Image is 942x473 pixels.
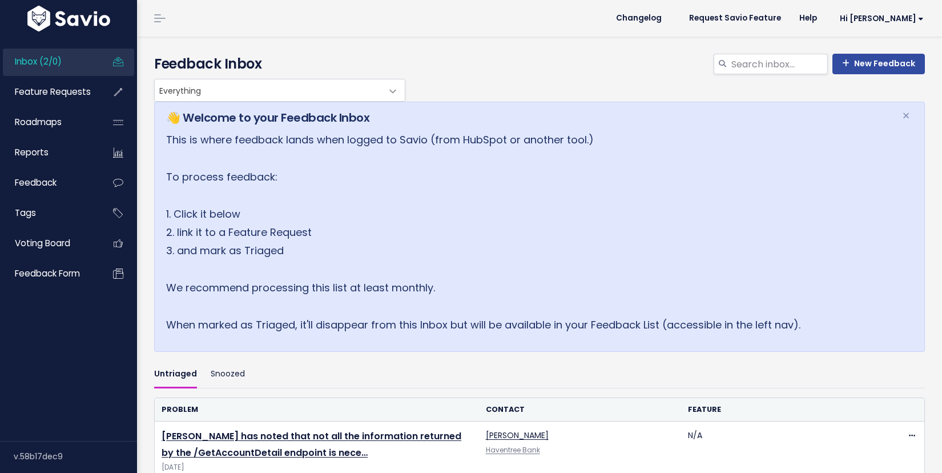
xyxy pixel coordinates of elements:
[902,106,910,125] span: ×
[154,361,197,388] a: Untriaged
[25,6,113,31] img: logo-white.9d6f32f41409.svg
[15,267,80,279] span: Feedback form
[211,361,245,388] a: Snoozed
[681,398,884,422] th: Feature
[15,86,91,98] span: Feature Requests
[15,237,70,249] span: Voting Board
[3,230,95,256] a: Voting Board
[15,177,57,189] span: Feedback
[154,361,925,388] ul: Filter feature requests
[486,446,540,455] a: Haventree Bank
[3,49,95,75] a: Inbox (2/0)
[3,170,95,196] a: Feedback
[15,55,62,67] span: Inbox (2/0)
[832,54,925,74] a: New Feedback
[15,116,62,128] span: Roadmaps
[826,10,933,27] a: Hi [PERSON_NAME]
[891,102,921,130] button: Close
[166,109,888,126] h5: 👋 Welcome to your Feedback Inbox
[154,79,405,102] span: Everything
[790,10,826,27] a: Help
[15,207,36,219] span: Tags
[162,430,461,459] a: [PERSON_NAME] has noted that not all the information returned by the /GetAccountDetail endpoint i...
[3,79,95,105] a: Feature Requests
[155,79,382,101] span: Everything
[3,260,95,287] a: Feedback form
[730,54,828,74] input: Search inbox...
[840,14,924,23] span: Hi [PERSON_NAME]
[479,398,682,422] th: Contact
[3,109,95,135] a: Roadmaps
[616,14,662,22] span: Changelog
[166,131,888,334] p: This is where feedback lands when logged to Savio (from HubSpot or another tool.) To process feed...
[3,139,95,166] a: Reports
[15,146,49,158] span: Reports
[14,442,137,471] div: v.58b17dec9
[155,398,479,422] th: Problem
[680,10,790,27] a: Request Savio Feature
[3,200,95,226] a: Tags
[154,54,925,74] h4: Feedback Inbox
[486,430,549,441] a: [PERSON_NAME]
